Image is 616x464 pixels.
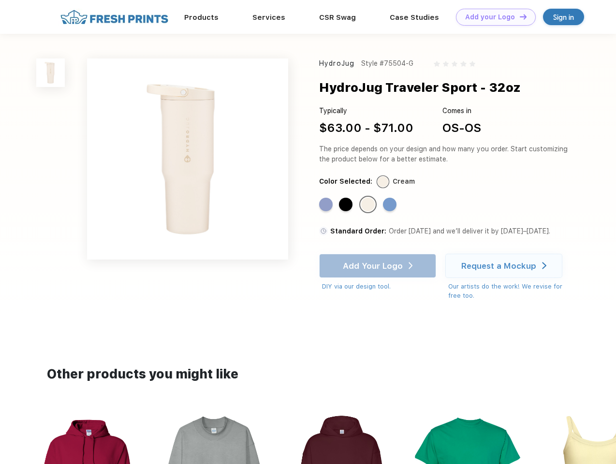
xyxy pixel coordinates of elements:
[319,198,333,211] div: Peri
[553,12,574,23] div: Sign in
[319,119,413,137] div: $63.00 - $71.00
[319,227,328,235] img: standard order
[543,9,584,25] a: Sign in
[542,262,546,269] img: white arrow
[319,58,354,69] div: HydroJug
[460,61,466,67] img: gray_star.svg
[36,58,65,87] img: func=resize&h=100
[87,58,288,260] img: func=resize&h=640
[452,61,457,67] img: gray_star.svg
[322,282,436,291] div: DIY via our design tool.
[389,227,550,235] span: Order [DATE] and we’ll deliver it by [DATE]–[DATE].
[443,61,449,67] img: gray_star.svg
[339,198,352,211] div: Black
[361,58,413,69] div: Style #75504-G
[361,198,375,211] div: Cream
[330,227,386,235] span: Standard Order:
[469,61,475,67] img: gray_star.svg
[319,78,521,97] div: HydroJug Traveler Sport - 32oz
[393,176,415,187] div: Cream
[465,13,515,21] div: Add your Logo
[442,106,481,116] div: Comes in
[184,13,219,22] a: Products
[448,282,572,301] div: Our artists do the work! We revise for free too.
[461,261,536,271] div: Request a Mockup
[434,61,440,67] img: gray_star.svg
[319,176,372,187] div: Color Selected:
[319,144,572,164] div: The price depends on your design and how many you order. Start customizing the product below for ...
[383,198,396,211] div: Light Blue
[319,106,413,116] div: Typically
[442,119,481,137] div: OS-OS
[47,365,569,384] div: Other products you might like
[58,9,171,26] img: fo%20logo%202.webp
[520,14,527,19] img: DT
